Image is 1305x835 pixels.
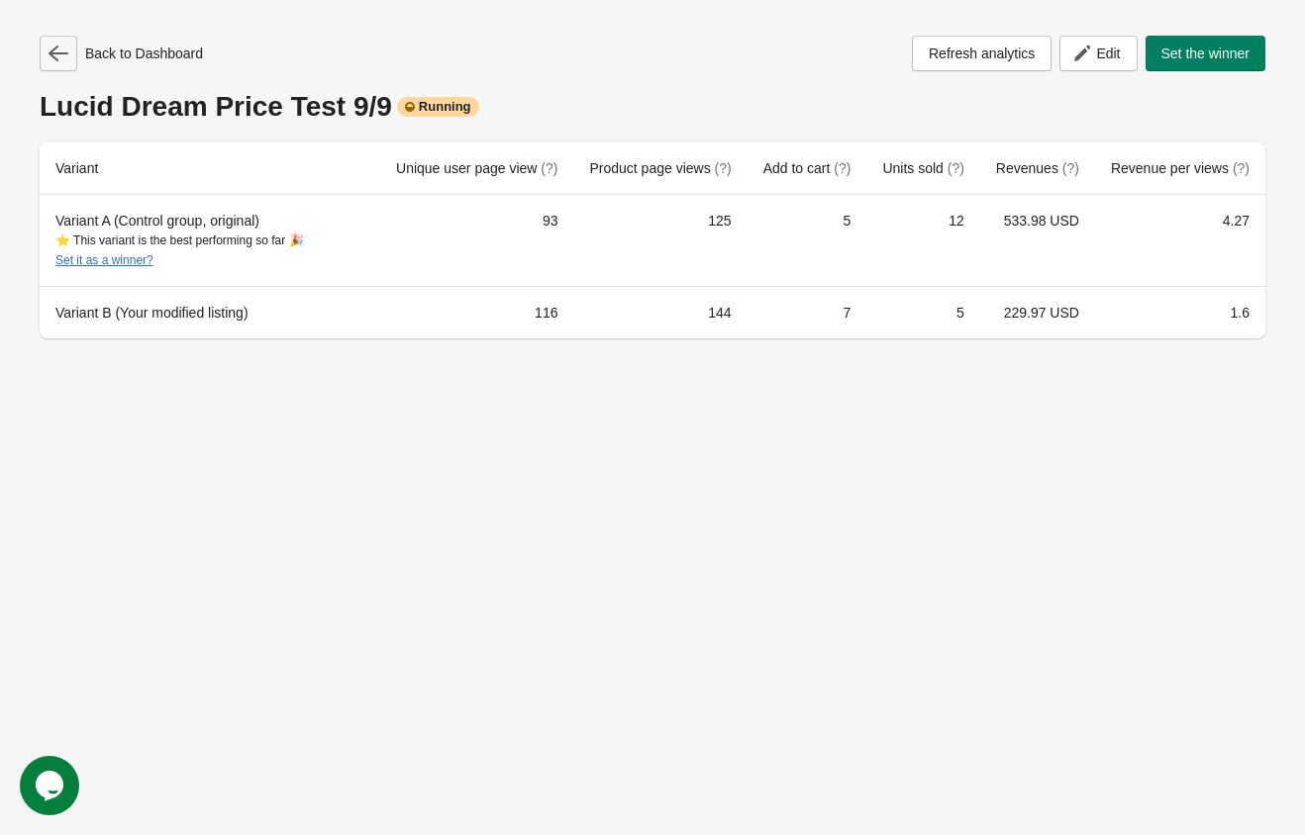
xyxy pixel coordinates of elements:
span: (?) [715,160,732,176]
span: Edit [1096,46,1120,61]
span: Add to cart [763,160,852,176]
button: Set the winner [1146,36,1266,71]
div: Running [397,97,479,117]
td: 12 [866,195,979,286]
td: 125 [573,195,747,286]
th: Variant [40,142,380,195]
iframe: chat widget [20,756,83,815]
span: Set the winner [1161,46,1251,61]
div: Back to Dashboard [40,36,203,71]
td: 533.98 USD [980,195,1095,286]
td: 229.97 USD [980,286,1095,338]
span: (?) [1062,160,1079,176]
span: Product page views [589,160,731,176]
button: Refresh analytics [912,36,1052,71]
td: 7 [748,286,867,338]
div: ⭐ This variant is the best performing so far 🎉 [55,231,364,270]
span: (?) [1233,160,1250,176]
div: Variant B (Your modified listing) [55,303,364,323]
button: Set it as a winner? [55,253,153,267]
td: 144 [573,286,747,338]
td: 116 [380,286,573,338]
td: 5 [866,286,979,338]
span: Unique user page view [396,160,557,176]
td: 93 [380,195,573,286]
span: (?) [541,160,557,176]
span: Revenue per views [1111,160,1250,176]
span: (?) [834,160,851,176]
td: 1.6 [1095,286,1265,338]
td: 4.27 [1095,195,1265,286]
td: 5 [748,195,867,286]
button: Edit [1059,36,1137,71]
span: Revenues [996,160,1079,176]
span: (?) [948,160,964,176]
div: Lucid Dream Price Test 9/9 [40,91,1265,123]
div: Variant A (Control group, original) [55,211,364,270]
span: Refresh analytics [929,46,1035,61]
span: Units sold [882,160,963,176]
